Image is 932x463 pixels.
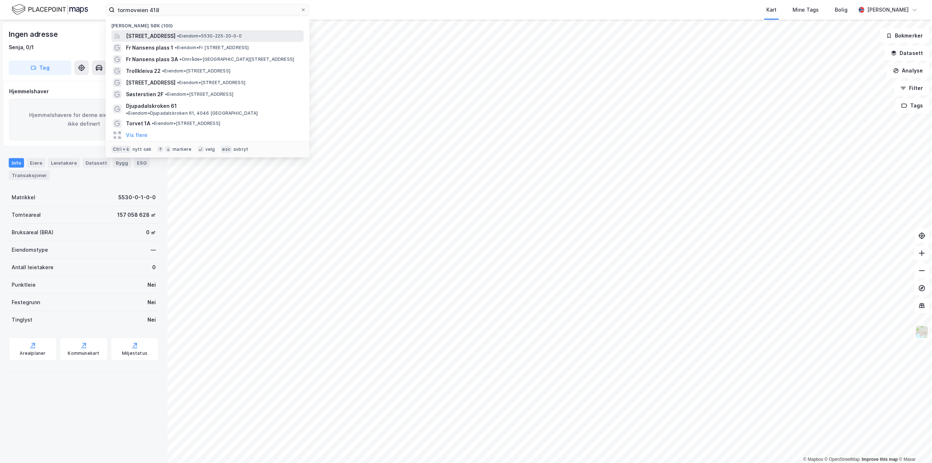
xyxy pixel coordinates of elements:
[146,228,156,237] div: 0 ㎡
[887,63,929,78] button: Analyse
[835,5,848,14] div: Bolig
[134,158,150,168] div: ESG
[9,99,158,140] div: Hjemmelshavere for denne eiendommen er ikke definert
[221,146,232,153] div: esc
[803,457,823,462] a: Mapbox
[179,56,294,62] span: Område • [GEOGRAPHIC_DATA][STREET_ADDRESS]
[12,211,41,219] div: Tomteareal
[766,5,777,14] div: Kart
[152,121,220,126] span: Eiendom • [STREET_ADDRESS]
[177,33,179,39] span: •
[20,350,46,356] div: Arealplaner
[175,45,249,51] span: Eiendom • Fr [STREET_ADDRESS]
[106,17,309,30] div: [PERSON_NAME] søk (100)
[894,81,929,95] button: Filter
[173,146,191,152] div: markere
[126,67,161,75] span: Trollkleiva 22
[177,80,179,85] span: •
[175,45,177,50] span: •
[126,110,128,116] span: •
[126,32,175,40] span: [STREET_ADDRESS]
[9,60,71,75] button: Tag
[12,246,48,254] div: Eiendomstype
[12,263,54,272] div: Antall leietakere
[177,80,245,86] span: Eiendom • [STREET_ADDRESS]
[896,428,932,463] iframe: Chat Widget
[147,298,156,307] div: Nei
[885,46,929,60] button: Datasett
[162,68,164,74] span: •
[179,56,182,62] span: •
[113,158,131,168] div: Bygg
[83,158,110,168] div: Datasett
[126,55,178,64] span: Fr Nansens plass 3A
[152,263,156,272] div: 0
[205,146,215,152] div: velg
[233,146,248,152] div: avbryt
[895,98,929,113] button: Tags
[9,158,24,168] div: Info
[896,428,932,463] div: Kontrollprogram for chat
[12,315,32,324] div: Tinglyst
[867,5,909,14] div: [PERSON_NAME]
[126,43,173,52] span: Fr Nansens plass 1
[151,246,156,254] div: —
[9,170,50,180] div: Transaksjoner
[862,457,898,462] a: Improve this map
[165,91,167,97] span: •
[12,298,40,307] div: Festegrunn
[9,87,158,96] div: Hjemmelshaver
[117,211,156,219] div: 157 058 628 ㎡
[165,91,233,97] span: Eiendom • [STREET_ADDRESS]
[880,28,929,43] button: Bokmerker
[152,121,154,126] span: •
[122,350,147,356] div: Miljøstatus
[147,315,156,324] div: Nei
[9,43,34,52] div: Senja, 0/1
[12,193,35,202] div: Matrikkel
[147,280,156,289] div: Nei
[118,193,156,202] div: 5530-0-1-0-0
[126,90,163,99] span: Søsterstien 2F
[111,146,131,153] div: Ctrl + k
[126,119,150,128] span: Torvet 1A
[162,68,230,74] span: Eiendom • [STREET_ADDRESS]
[48,158,80,168] div: Leietakere
[68,350,99,356] div: Kommunekart
[825,457,860,462] a: OpenStreetMap
[126,78,175,87] span: [STREET_ADDRESS]
[126,131,147,140] button: Vis flere
[133,146,152,152] div: nytt søk
[915,325,929,339] img: Z
[126,110,258,116] span: Eiendom • Djupadalskroken 61, 4046 [GEOGRAPHIC_DATA]
[12,280,36,289] div: Punktleie
[12,228,54,237] div: Bruksareal (BRA)
[12,3,88,16] img: logo.f888ab2527a4732fd821a326f86c7f29.svg
[126,102,177,110] span: Djupadalskroken 61
[27,158,45,168] div: Eiere
[793,5,819,14] div: Mine Tags
[177,33,242,39] span: Eiendom • 5530-225-20-0-0
[9,28,59,40] div: Ingen adresse
[115,4,300,15] input: Søk på adresse, matrikkel, gårdeiere, leietakere eller personer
